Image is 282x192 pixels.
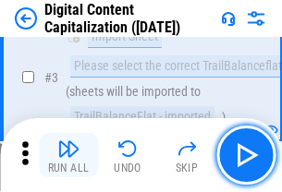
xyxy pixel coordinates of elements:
[176,162,199,174] div: Skip
[44,70,58,85] span: # 3
[114,162,141,174] div: Undo
[176,138,198,160] img: Skip
[157,133,216,177] button: Skip
[44,1,214,36] div: Digital Content Capitalization ([DATE])
[70,106,215,128] div: TrailBalanceFlat - imported
[116,138,139,160] img: Undo
[231,140,261,170] img: Main button
[98,133,157,177] button: Undo
[245,7,267,30] img: Settings menu
[88,26,162,48] div: Import Sheet
[15,7,37,30] img: Back
[48,162,90,174] div: Run All
[57,138,80,160] img: Run All
[39,133,98,177] button: Run All
[221,11,236,26] img: Support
